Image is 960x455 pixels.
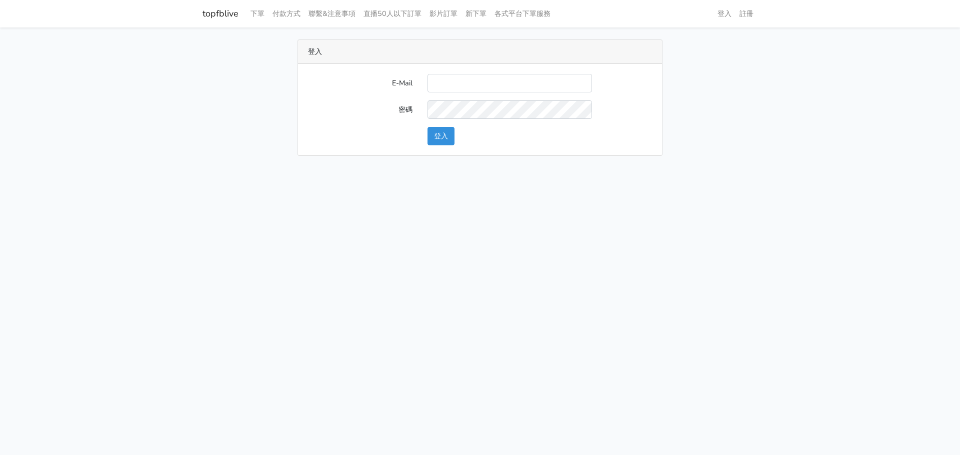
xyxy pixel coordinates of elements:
a: 付款方式 [268,4,304,23]
a: 登入 [713,4,735,23]
div: 登入 [298,40,662,64]
a: topfblive [202,4,238,23]
a: 直播50人以下訂單 [359,4,425,23]
label: E-Mail [300,74,420,92]
a: 下單 [246,4,268,23]
label: 密碼 [300,100,420,119]
a: 影片訂單 [425,4,461,23]
a: 各式平台下單服務 [490,4,554,23]
a: 新下單 [461,4,490,23]
a: 聯繫&注意事項 [304,4,359,23]
button: 登入 [427,127,454,145]
a: 註冊 [735,4,757,23]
